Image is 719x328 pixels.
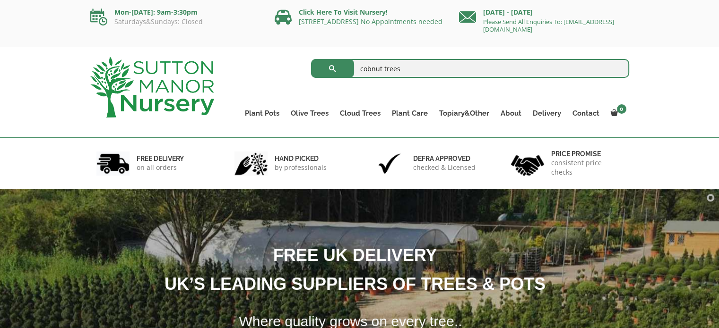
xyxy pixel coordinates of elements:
p: Mon-[DATE]: 9am-3:30pm [90,7,260,18]
a: Plant Pots [239,107,285,120]
input: Search... [311,59,629,78]
img: logo [90,57,214,118]
span: 0 [617,104,626,114]
p: Saturdays&Sundays: Closed [90,18,260,25]
a: Please Send All Enquiries To: [EMAIL_ADDRESS][DOMAIN_NAME] [483,17,614,34]
img: 4.jpg [511,149,544,178]
a: Olive Trees [285,107,334,120]
a: Plant Care [386,107,433,120]
img: 1.jpg [96,151,130,176]
a: 0 [605,107,629,120]
h1: FREE UK DELIVERY UK’S LEADING SUPPLIERS OF TREES & POTS [8,241,691,298]
a: [STREET_ADDRESS] No Appointments needed [299,17,442,26]
h6: FREE DELIVERY [137,154,184,163]
p: [DATE] - [DATE] [459,7,629,18]
img: 2.jpg [234,151,268,176]
p: checked & Licensed [413,163,476,172]
h6: hand picked [275,154,327,163]
a: About [495,107,527,120]
a: Click Here To Visit Nursery! [299,8,388,17]
p: by professionals [275,163,327,172]
h6: Price promise [551,150,623,158]
a: Cloud Trees [334,107,386,120]
p: on all orders [137,163,184,172]
a: Delivery [527,107,567,120]
img: 3.jpg [373,151,406,176]
a: Contact [567,107,605,120]
p: consistent price checks [551,158,623,177]
a: Topiary&Other [433,107,495,120]
h6: Defra approved [413,154,476,163]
